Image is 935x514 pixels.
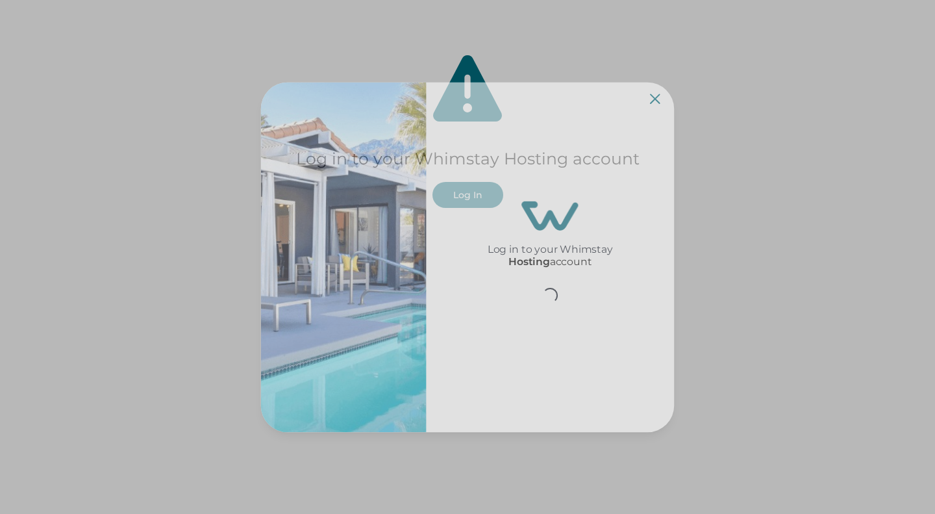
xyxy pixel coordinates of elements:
[261,82,427,432] img: auth-banner
[488,231,613,255] h2: Log in to your Whimstay
[650,94,660,104] button: Close
[521,201,579,230] img: login-logo
[508,255,550,268] p: Hosting
[508,255,592,268] p: account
